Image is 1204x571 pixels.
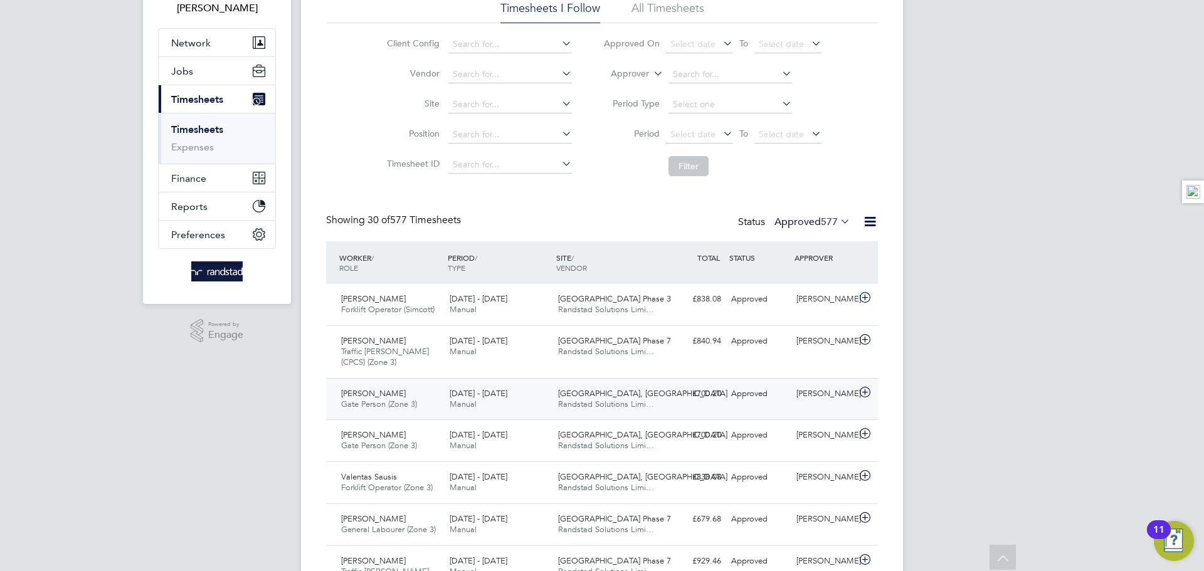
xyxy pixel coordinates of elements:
span: Manual [450,482,477,493]
div: WORKER [336,246,445,279]
span: Jobs [171,65,193,77]
div: Approved [726,331,791,352]
span: Select date [670,38,716,50]
div: [PERSON_NAME] [791,467,857,488]
div: [PERSON_NAME] [791,384,857,404]
input: Select one [668,96,792,113]
div: STATUS [726,246,791,269]
div: Approved [726,467,791,488]
input: Search for... [668,66,792,83]
div: [PERSON_NAME] [791,331,857,352]
span: TYPE [448,263,465,273]
span: [DATE] - [DATE] [450,388,507,399]
span: [GEOGRAPHIC_DATA], [GEOGRAPHIC_DATA] [558,388,727,399]
span: 30 of [367,214,390,226]
label: Client Config [383,38,440,49]
input: Search for... [448,126,572,144]
span: Forklift Operator (Simcott) [341,304,435,315]
span: Manual [450,346,477,357]
div: 11 [1153,530,1164,546]
label: Approved On [603,38,660,49]
li: Timesheets I Follow [500,1,600,23]
span: To [736,35,752,51]
span: Select date [759,38,804,50]
div: SITE [553,246,662,279]
span: Gate Person (Zone 3) [341,399,417,409]
span: [DATE] - [DATE] [450,429,507,440]
div: [PERSON_NAME] [791,425,857,446]
span: [DATE] - [DATE] [450,513,507,524]
label: Period Type [603,98,660,109]
div: Approved [726,425,791,446]
a: Expenses [171,141,214,153]
div: £840.94 [661,331,726,352]
span: [PERSON_NAME] [341,335,406,346]
span: Randstad Solutions Limi… [558,304,654,315]
span: [GEOGRAPHIC_DATA] Phase 7 [558,555,671,566]
div: Approved [726,384,791,404]
span: Select date [670,128,716,140]
span: Timesheets [171,93,223,105]
span: / [571,253,574,263]
span: [GEOGRAPHIC_DATA], [GEOGRAPHIC_DATA] [558,471,727,482]
span: Randstad Solutions Limi… [558,524,654,535]
span: 577 [821,216,838,228]
span: [PERSON_NAME] [341,293,406,304]
span: Manual [450,399,477,409]
label: Timesheet ID [383,158,440,169]
span: Finance [171,172,206,184]
div: [PERSON_NAME] [791,509,857,530]
button: Reports [159,192,275,220]
span: [PERSON_NAME] [341,388,406,399]
button: Filter [668,156,709,176]
span: Randstad Solutions Limi… [558,440,654,451]
div: [PERSON_NAME] [791,289,857,310]
span: Randstad Solutions Limi… [558,482,654,493]
button: Timesheets [159,85,275,113]
label: Vendor [383,68,440,79]
span: [GEOGRAPHIC_DATA] Phase 7 [558,513,671,524]
div: Status [738,214,853,231]
input: Search for... [448,156,572,174]
input: Search for... [448,36,572,53]
span: Preferences [171,229,225,241]
button: Finance [159,164,275,192]
div: Showing [326,214,463,227]
span: [DATE] - [DATE] [450,293,507,304]
span: To [736,125,752,142]
span: Russell Kerley [158,1,276,16]
span: 577 Timesheets [367,214,461,226]
span: [DATE] - [DATE] [450,335,507,346]
a: Go to home page [158,261,276,281]
span: / [475,253,477,263]
span: Manual [450,304,477,315]
li: All Timesheets [631,1,704,23]
span: [GEOGRAPHIC_DATA] Phase 7 [558,335,671,346]
span: Valentas Sausis [341,471,397,482]
span: Forklift Operator (Zone 3) [341,482,433,493]
label: Position [383,128,440,139]
span: Select date [759,128,804,140]
button: Open Resource Center, 11 new notifications [1154,521,1194,561]
span: [PERSON_NAME] [341,429,406,440]
a: Powered byEngage [191,319,244,343]
span: Powered by [208,319,243,330]
div: £679.68 [661,509,726,530]
label: Approved [774,216,850,228]
div: APPROVER [791,246,857,269]
label: Period [603,128,660,139]
span: [GEOGRAPHIC_DATA], [GEOGRAPHIC_DATA] [558,429,727,440]
input: Search for... [448,96,572,113]
div: £700.20 [661,425,726,446]
div: £838.08 [661,467,726,488]
span: ROLE [339,263,358,273]
div: PERIOD [445,246,553,279]
button: Jobs [159,57,275,85]
div: Timesheets [159,113,275,164]
span: Manual [450,440,477,451]
span: TOTAL [697,253,720,263]
span: Traffic [PERSON_NAME] (CPCS) (Zone 3) [341,346,429,367]
span: [PERSON_NAME] [341,513,406,524]
span: [DATE] - [DATE] [450,471,507,482]
img: randstad-logo-retina.png [191,261,243,281]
